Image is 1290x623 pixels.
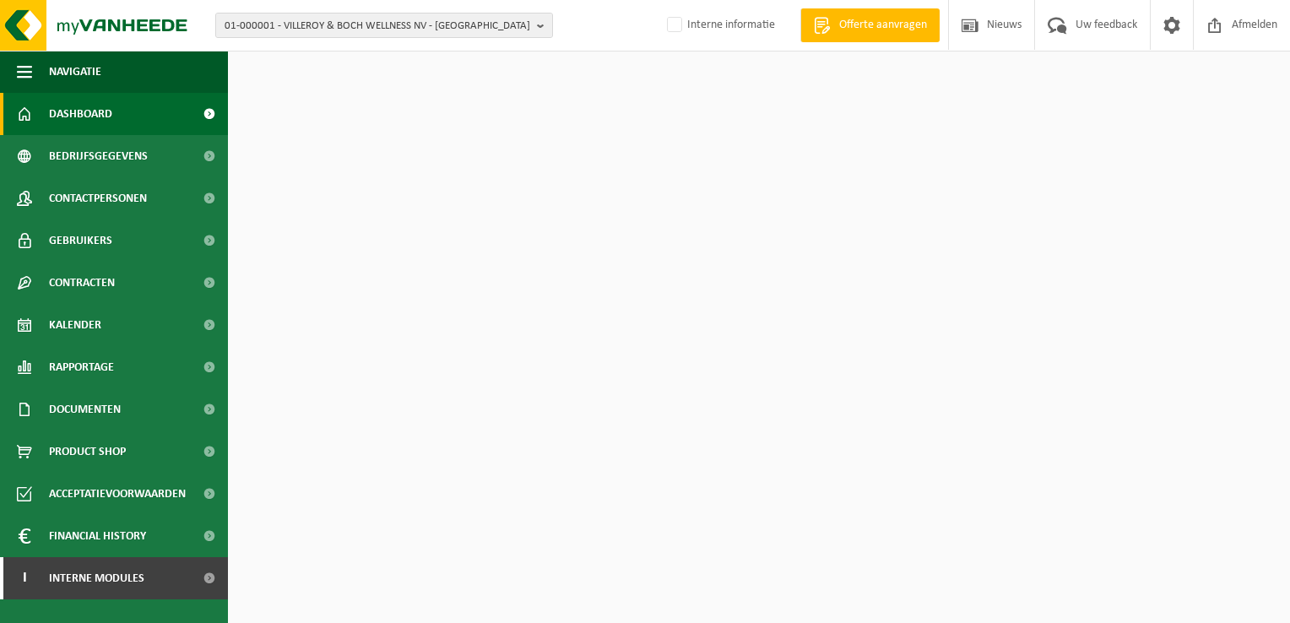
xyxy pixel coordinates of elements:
[49,346,114,388] span: Rapportage
[800,8,940,42] a: Offerte aanvragen
[49,515,146,557] span: Financial History
[49,93,112,135] span: Dashboard
[49,431,126,473] span: Product Shop
[664,13,775,38] label: Interne informatie
[49,388,121,431] span: Documenten
[49,177,147,219] span: Contactpersonen
[49,304,101,346] span: Kalender
[225,14,530,39] span: 01-000001 - VILLEROY & BOCH WELLNESS NV - [GEOGRAPHIC_DATA]
[49,473,186,515] span: Acceptatievoorwaarden
[49,262,115,304] span: Contracten
[215,13,553,38] button: 01-000001 - VILLEROY & BOCH WELLNESS NV - [GEOGRAPHIC_DATA]
[49,135,148,177] span: Bedrijfsgegevens
[49,557,144,599] span: Interne modules
[835,17,931,34] span: Offerte aanvragen
[17,557,32,599] span: I
[49,219,112,262] span: Gebruikers
[49,51,101,93] span: Navigatie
